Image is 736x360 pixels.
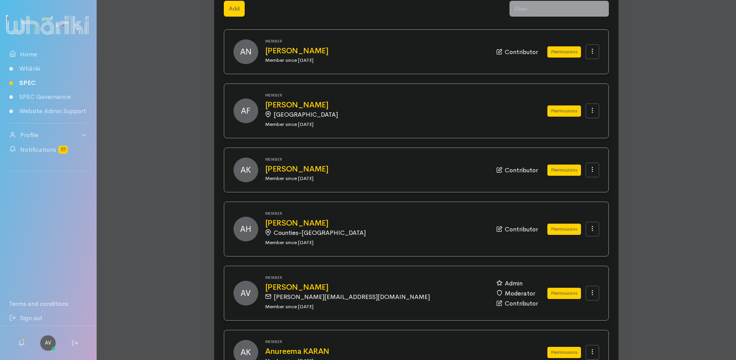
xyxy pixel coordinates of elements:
div: Contributor [496,47,538,57]
button: Permissions [547,288,581,299]
button: Permissions [547,224,581,235]
div: Admin [496,278,538,288]
input: Filter... [509,1,593,17]
iframe: LinkedIn Embedded Content [33,176,64,185]
small: Member since [DATE] [265,239,313,246]
div: [PERSON_NAME][EMAIL_ADDRESS][DOMAIN_NAME] [265,292,483,302]
div: [GEOGRAPHIC_DATA] [265,109,525,119]
span: AK [233,158,258,182]
button: Add [224,1,245,17]
a: [PERSON_NAME] [265,101,529,109]
button: Permissions [547,46,581,58]
a: [PERSON_NAME] [265,283,487,292]
div: Contributor [496,224,538,234]
h6: Member [265,211,487,216]
small: Member since [DATE] [265,121,313,127]
h6: Member [265,39,487,43]
button: Permissions [547,165,581,176]
h6: Member [265,340,529,344]
button: Permissions [547,105,581,117]
small: Member since [DATE] [265,57,313,63]
h6: Member [265,157,487,161]
a: [PERSON_NAME] [265,165,487,173]
div: Moderator [496,288,538,298]
span: AN [233,39,258,64]
a: [PERSON_NAME] [265,47,487,55]
div: Contributor [496,165,538,175]
div: Contributor [496,298,538,308]
div: Counties-[GEOGRAPHIC_DATA] [265,228,483,238]
a: AV [40,335,56,351]
small: Member since [DATE] [265,303,313,310]
span: AH [233,217,258,241]
button: Permissions [547,347,581,358]
a: [PERSON_NAME] [265,219,487,228]
small: Member since [DATE] [265,175,313,182]
h6: Member [265,275,487,280]
h6: Member [265,93,529,97]
span: AF [233,98,258,123]
a: Anureema KARAN [265,347,529,356]
span: AV [233,281,258,306]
